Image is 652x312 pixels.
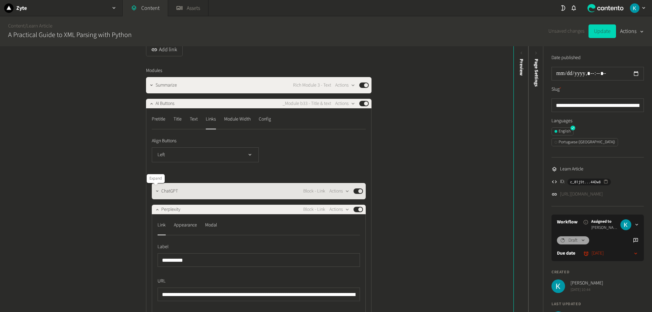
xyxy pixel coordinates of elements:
[224,114,251,125] div: Module Width
[303,188,325,195] span: Block - Link
[174,220,197,231] div: Appearance
[206,114,216,125] div: Links
[259,114,271,125] div: Config
[161,188,178,195] span: ChatGPT
[560,166,583,173] span: Learn Article
[588,24,616,38] button: Update
[555,139,615,145] div: Portuguese ([GEOGRAPHIC_DATA])
[174,114,182,125] div: Title
[335,99,355,108] button: Actions
[8,30,132,40] h2: A Practical Guide to XML Parsing with Python
[158,220,166,231] div: Link
[557,236,589,244] button: Draft
[591,225,618,231] span: [PERSON_NAME]
[560,191,603,198] a: [URL][DOMAIN_NAME]
[152,114,165,125] div: Pretitle
[557,219,578,226] a: Workflow
[303,206,325,213] span: Block - Link
[533,59,540,87] span: Page Settings
[283,100,331,107] span: _Module b33 - Title & text
[560,178,565,185] span: ID:
[570,179,601,185] span: c_01j9t...44Dw8
[518,59,525,76] div: Preview
[293,82,331,89] span: Rich Module 3 - Text
[156,100,175,107] span: AI Buttons
[620,24,644,38] button: Actions
[551,86,561,93] label: Slug
[329,187,349,195] button: Actions
[335,81,355,89] button: Actions
[551,54,581,61] label: Date published
[146,43,183,56] button: Add link
[152,147,259,162] button: Left
[570,287,603,293] span: [DATE] 10:44
[26,22,52,30] a: Learn Article
[551,117,644,125] label: Languages
[16,4,27,12] h2: Zyte
[551,301,644,307] h4: Last updated
[620,219,631,230] img: Karlo Jedud
[4,3,14,13] img: Zyte
[25,22,26,30] span: /
[557,250,575,257] label: Due date
[329,205,349,214] button: Actions
[568,237,578,244] span: Draft
[152,137,177,145] span: Align Buttons
[555,128,570,134] div: English
[152,173,162,180] span: Links
[592,250,604,257] time: [DATE]
[147,174,165,183] div: Expand
[156,82,177,89] span: Summarize
[548,27,584,35] span: Unsaved changes
[161,206,180,213] span: Perplexity
[146,67,162,74] span: Modules
[551,269,644,275] h4: Created
[551,127,574,135] button: English
[551,279,565,293] img: Karlo Jedud
[591,219,618,225] span: Assigned to
[567,179,611,185] button: c_01j9t...44Dw8
[630,3,639,13] img: Karlo Jedud
[158,278,166,285] span: URL
[8,22,25,30] a: Content
[551,138,618,146] button: Portuguese ([GEOGRAPHIC_DATA])
[570,280,603,287] span: [PERSON_NAME]
[158,243,168,251] span: Label
[205,220,217,231] div: Modal
[190,114,198,125] div: Text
